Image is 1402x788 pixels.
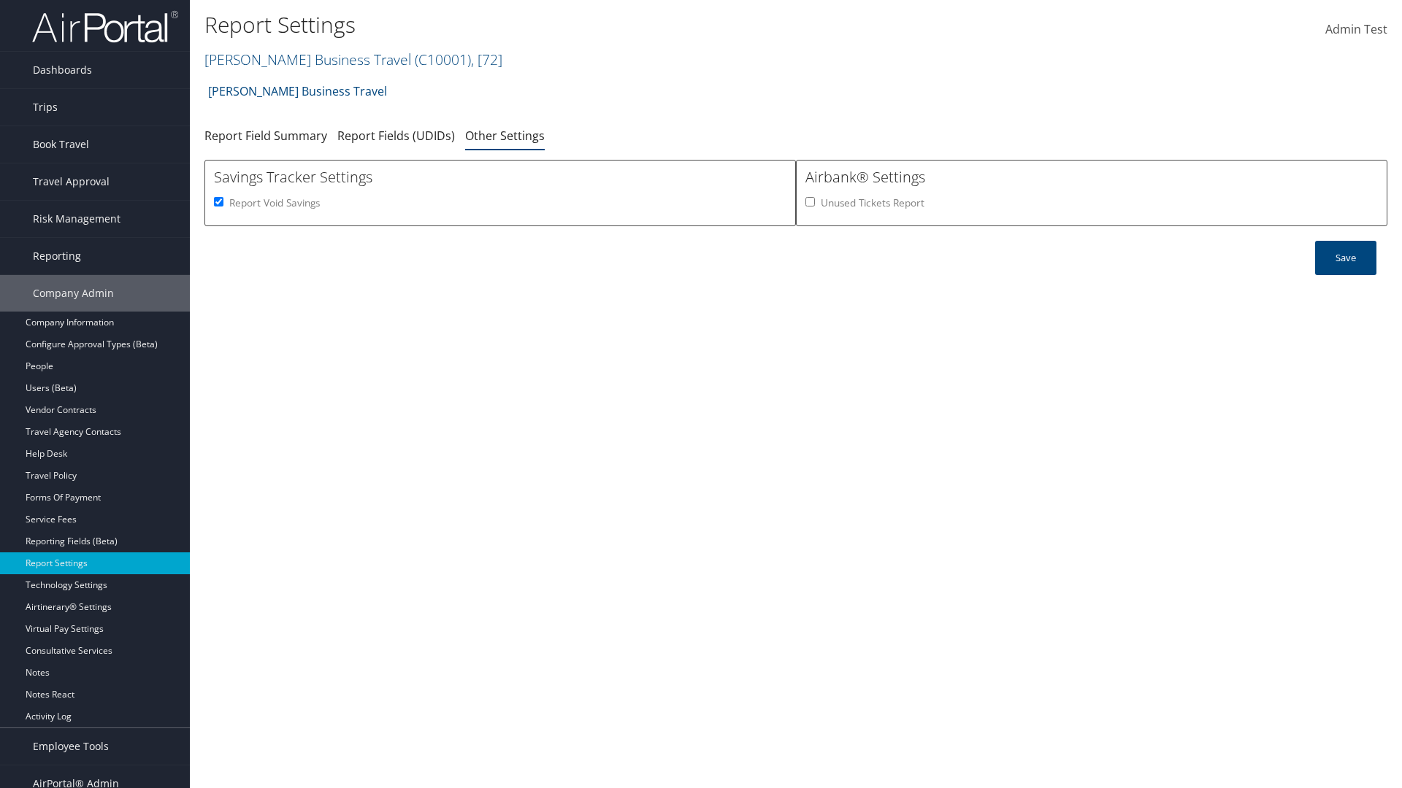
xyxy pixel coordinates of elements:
[1325,7,1387,53] a: Admin Test
[33,201,120,237] span: Risk Management
[1315,241,1376,275] button: Save
[33,89,58,125] span: Trips
[1325,21,1387,37] span: Admin Test
[204,50,502,69] a: [PERSON_NAME] Business Travel
[805,167,1378,188] h3: Airbank® Settings
[33,728,109,765] span: Employee Tools
[33,238,81,274] span: Reporting
[471,50,502,69] span: , [ 72 ]
[208,77,387,106] a: [PERSON_NAME] Business Travel
[204,9,993,40] h1: Report Settings
[33,126,89,163] span: Book Travel
[337,128,455,144] a: Report Fields (UDIDs)
[33,52,92,88] span: Dashboards
[33,163,110,200] span: Travel Approval
[821,196,924,210] label: Unused Tickets Report
[415,50,471,69] span: ( C10001 )
[204,128,327,144] a: Report Field Summary
[465,128,545,144] a: Other Settings
[33,275,114,312] span: Company Admin
[214,167,786,188] h3: Savings Tracker Settings
[229,196,320,210] label: Report Void Savings
[32,9,178,44] img: airportal-logo.png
